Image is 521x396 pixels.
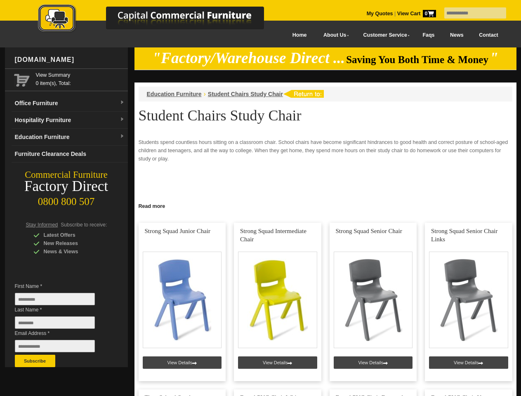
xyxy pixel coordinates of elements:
div: [DOMAIN_NAME] [12,47,128,72]
a: News [442,26,471,45]
button: Subscribe [15,355,55,367]
img: dropdown [120,117,125,122]
img: dropdown [120,134,125,139]
li: › [204,90,206,98]
div: Factory Direct [5,181,128,192]
a: Education Furnituredropdown [12,129,128,146]
a: Hospitality Furnituredropdown [12,112,128,129]
a: My Quotes [367,11,393,16]
a: Education Furniture [147,91,202,97]
a: Contact [471,26,506,45]
span: Last Name * [15,306,107,314]
img: return to [283,90,324,98]
h1: Student Chairs Study Chair [139,108,512,123]
img: Capital Commercial Furniture Logo [15,4,304,34]
input: First Name * [15,293,95,305]
div: New Releases [33,239,112,247]
em: " [490,49,498,66]
a: View Cart0 [396,11,436,16]
a: Office Furnituredropdown [12,95,128,112]
span: Saving You Both Time & Money [346,54,488,65]
div: Commercial Furniture [5,169,128,181]
a: About Us [314,26,354,45]
span: 0 item(s), Total: [36,71,125,86]
div: Latest Offers [33,231,112,239]
span: 0 [423,10,436,17]
em: "Factory/Warehouse Direct ... [152,49,345,66]
p: Students spend countless hours sitting on a classroom chair. School chairs have become significan... [139,138,512,163]
div: News & Views [33,247,112,256]
a: Click to read more [134,200,516,210]
input: Email Address * [15,340,95,352]
a: Customer Service [354,26,415,45]
input: Last Name * [15,316,95,329]
a: Furniture Clearance Deals [12,146,128,163]
a: View Summary [36,71,125,79]
strong: View Cart [397,11,436,16]
a: Faqs [415,26,443,45]
span: Stay Informed [26,222,58,228]
a: Capital Commercial Furniture Logo [15,4,304,37]
span: Subscribe to receive: [61,222,107,228]
span: Email Address * [15,329,107,337]
a: Student Chairs Study Chair [208,91,283,97]
span: First Name * [15,282,107,290]
img: dropdown [120,100,125,105]
div: 0800 800 507 [5,192,128,207]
